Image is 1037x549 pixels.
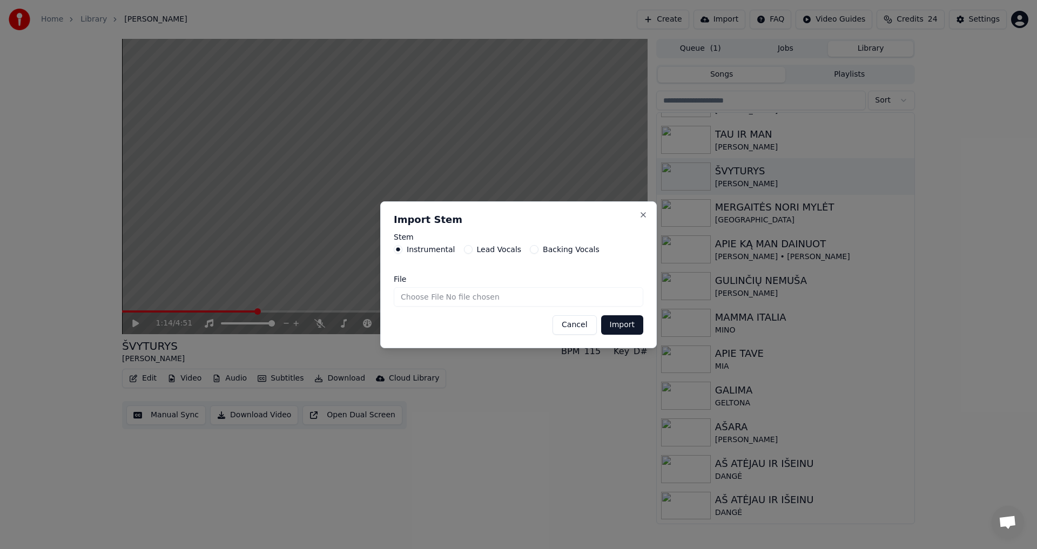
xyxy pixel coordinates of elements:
label: Stem [394,233,643,241]
label: Lead Vocals [477,246,522,253]
button: Import [601,315,643,335]
label: File [394,275,643,283]
button: Cancel [553,315,596,335]
h2: Import Stem [394,215,643,225]
label: Backing Vocals [543,246,600,253]
label: Instrumental [407,246,455,253]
